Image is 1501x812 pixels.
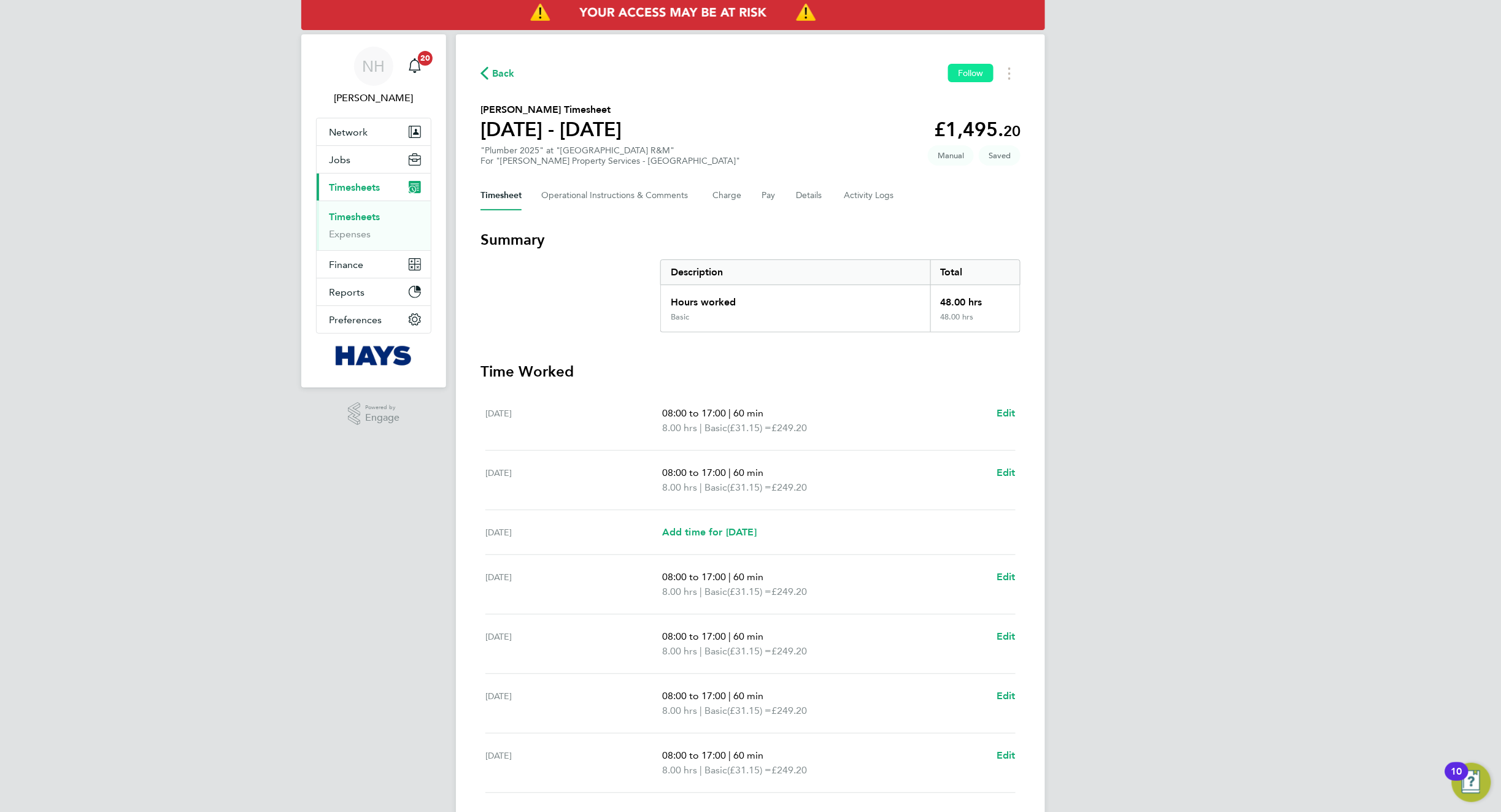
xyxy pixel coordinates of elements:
span: 60 min [733,407,763,419]
div: Timesheets [317,201,431,250]
span: 8.00 hrs [662,481,697,493]
div: Total [930,260,1020,285]
a: Expenses [329,228,371,240]
span: Basic [704,763,727,778]
nav: Main navigation [301,34,446,388]
span: | [700,645,702,657]
button: Follow [948,64,994,82]
span: | [728,690,731,702]
span: Edit [997,749,1016,761]
span: Powered by [365,402,399,413]
span: 60 min [733,630,763,642]
span: £249.20 [771,764,807,776]
span: 60 min [733,467,763,478]
span: 08:00 to 17:00 [662,571,726,583]
a: Edit [997,570,1016,584]
div: For "[PERSON_NAME] Property Services - [GEOGRAPHIC_DATA]" [480,156,740,166]
span: £249.20 [771,586,807,597]
span: Edit [997,467,1016,478]
div: [DATE] [485,689,662,718]
div: Summary [660,259,1021,332]
span: | [728,571,731,583]
span: Basic [704,480,727,495]
span: Follow [958,67,984,79]
span: (£31.15) = [727,481,771,493]
span: | [728,749,731,761]
div: [DATE] [485,570,662,599]
span: Engage [365,413,399,423]
button: Charge [712,181,742,210]
span: 08:00 to 17:00 [662,407,726,419]
button: Jobs [317,146,431,173]
span: Edit [997,690,1016,702]
a: Timesheets [329,211,380,223]
span: 08:00 to 17:00 [662,630,726,642]
div: Hours worked [661,285,930,312]
span: Jobs [329,154,350,166]
span: Basic [704,703,727,718]
span: Basic [704,421,727,435]
a: Edit [997,629,1016,644]
button: Back [480,66,515,81]
h3: Time Worked [480,362,1021,381]
a: Add time for [DATE] [662,525,757,540]
span: Basic [704,644,727,659]
span: | [700,705,702,716]
button: Activity Logs [844,181,895,210]
div: Description [661,260,930,285]
span: | [728,630,731,642]
span: 08:00 to 17:00 [662,690,726,702]
button: Timesheets Menu [998,64,1021,83]
span: Basic [704,584,727,599]
button: Details [796,181,824,210]
div: 10 [1451,772,1462,787]
span: This timesheet was manually created. [928,145,974,166]
span: Edit [997,571,1016,583]
span: Edit [997,407,1016,419]
h2: [PERSON_NAME] Timesheet [480,102,622,117]
span: 60 min [733,690,763,702]
span: £249.20 [771,481,807,493]
span: 60 min [733,749,763,761]
span: 20 [418,51,433,66]
span: (£31.15) = [727,645,771,657]
a: Edit [997,748,1016,763]
button: Timesheet [480,181,522,210]
button: Reports [317,278,431,305]
span: Back [492,66,515,81]
a: Edit [997,465,1016,480]
span: 8.00 hrs [662,422,697,434]
span: (£31.15) = [727,764,771,776]
app-decimal: £1,495. [934,118,1021,141]
div: 48.00 hrs [930,312,1020,332]
span: Finance [329,259,363,270]
span: | [728,407,731,419]
span: 8.00 hrs [662,764,697,776]
span: | [728,467,731,478]
span: Network [329,126,368,138]
span: NH [363,58,385,74]
span: | [700,422,702,434]
span: Reports [329,286,365,298]
span: £249.20 [771,422,807,434]
span: | [700,481,702,493]
h1: [DATE] - [DATE] [480,117,622,142]
button: Operational Instructions & Comments [541,181,693,210]
span: 08:00 to 17:00 [662,749,726,761]
button: Preferences [317,306,431,333]
span: Add time for [DATE] [662,526,757,538]
img: hays-logo-retina.png [336,346,412,366]
div: 48.00 hrs [930,285,1020,312]
h3: Summary [480,230,1021,250]
span: (£31.15) = [727,586,771,597]
span: (£31.15) = [727,705,771,716]
div: Basic [671,312,689,322]
span: 08:00 to 17:00 [662,467,726,478]
span: 8.00 hrs [662,645,697,657]
a: Powered byEngage [348,402,400,426]
span: 8.00 hrs [662,705,697,716]
button: Timesheets [317,174,431,201]
span: £249.20 [771,705,807,716]
span: 8.00 hrs [662,586,697,597]
div: [DATE] [485,629,662,659]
